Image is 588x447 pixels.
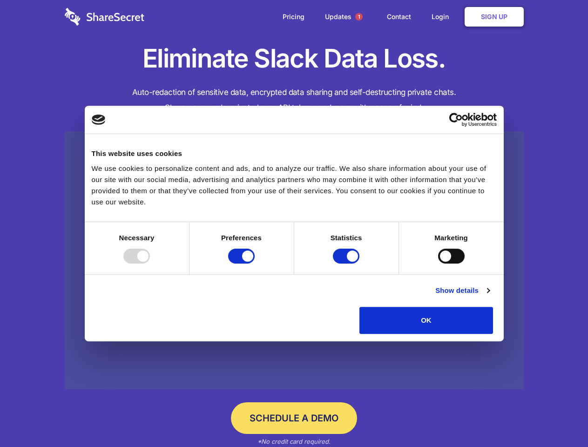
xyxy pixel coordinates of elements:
h1: Eliminate Slack Data Loss. [65,42,524,75]
div: This website uses cookies [92,148,497,159]
strong: Marketing [434,234,468,242]
img: logo [92,115,106,125]
a: Pricing [273,2,314,31]
a: Schedule a Demo [231,402,357,434]
h4: Auto-redaction of sensitive data, encrypted data sharing and self-destructing private chats. Shar... [65,85,524,115]
a: Sign Up [465,7,524,27]
strong: Necessary [119,234,155,242]
a: Contact [378,2,420,31]
div: We use cookies to personalize content and ads, and to analyze our traffic. We also share informat... [92,163,497,208]
a: Show details [435,285,489,296]
button: OK [359,307,493,334]
strong: Preferences [221,234,262,242]
a: Login [422,2,463,31]
strong: Statistics [331,234,362,242]
a: Usercentrics Cookiebot - opens in a new window [415,113,497,127]
em: *No credit card required. [257,438,331,445]
span: 1 [355,13,363,20]
a: Wistia video thumbnail [65,131,524,390]
img: logo-wordmark-white-trans-d4663122ce5f474addd5e946df7df03e33cb6a1c49d2221995e7729f52c070b2.svg [65,8,144,26]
